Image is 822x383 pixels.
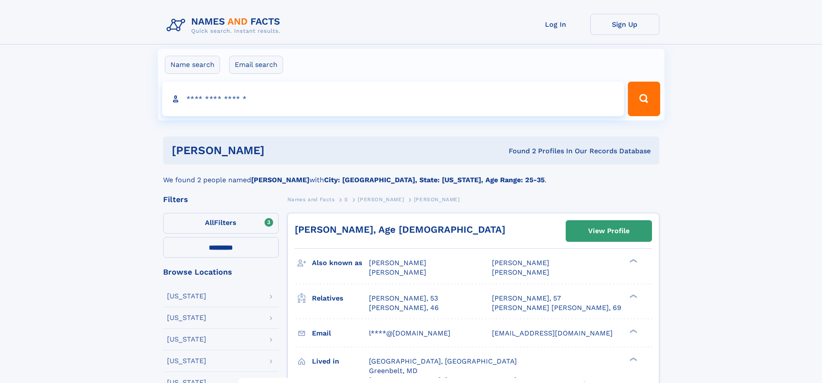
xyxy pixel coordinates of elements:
div: [US_STATE] [167,336,206,343]
span: [PERSON_NAME] [369,259,426,267]
button: Search Button [628,82,660,116]
div: Found 2 Profiles In Our Records Database [387,146,651,156]
span: [PERSON_NAME] [369,268,426,276]
input: search input [162,82,624,116]
a: S [344,194,348,205]
span: [GEOGRAPHIC_DATA], [GEOGRAPHIC_DATA] [369,357,517,365]
a: Log In [521,14,590,35]
span: [PERSON_NAME] [492,259,549,267]
div: ❯ [627,258,638,264]
div: ❯ [627,328,638,334]
span: [EMAIL_ADDRESS][DOMAIN_NAME] [492,329,613,337]
b: [PERSON_NAME] [251,176,309,184]
b: City: [GEOGRAPHIC_DATA], State: [US_STATE], Age Range: 25-35 [324,176,545,184]
a: [PERSON_NAME], 46 [369,303,439,313]
div: We found 2 people named with . [163,165,659,185]
div: Browse Locations [163,268,279,276]
div: [US_STATE] [167,314,206,321]
a: Sign Up [590,14,659,35]
span: [PERSON_NAME] [492,268,549,276]
div: [US_STATE] [167,358,206,364]
img: Logo Names and Facts [163,14,287,37]
span: S [344,196,348,203]
label: Name search [165,56,220,74]
h3: Email [312,326,369,341]
div: ❯ [627,356,638,362]
span: All [205,218,214,227]
span: [PERSON_NAME] [358,196,404,203]
label: Email search [229,56,283,74]
div: Filters [163,196,279,203]
h3: Relatives [312,291,369,306]
h3: Also known as [312,256,369,270]
a: Names and Facts [287,194,335,205]
a: [PERSON_NAME] [PERSON_NAME], 69 [492,303,621,313]
a: [PERSON_NAME], Age [DEMOGRAPHIC_DATA] [295,224,505,235]
a: View Profile [566,221,652,241]
h1: [PERSON_NAME] [172,145,387,156]
div: [US_STATE] [167,293,206,300]
a: [PERSON_NAME], 57 [492,294,561,303]
div: View Profile [588,221,630,241]
div: ❯ [627,293,638,299]
span: [PERSON_NAME] [414,196,460,203]
a: [PERSON_NAME] [358,194,404,205]
a: [PERSON_NAME], 53 [369,294,438,303]
label: Filters [163,213,279,234]
span: Greenbelt, MD [369,367,418,375]
h3: Lived in [312,354,369,369]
